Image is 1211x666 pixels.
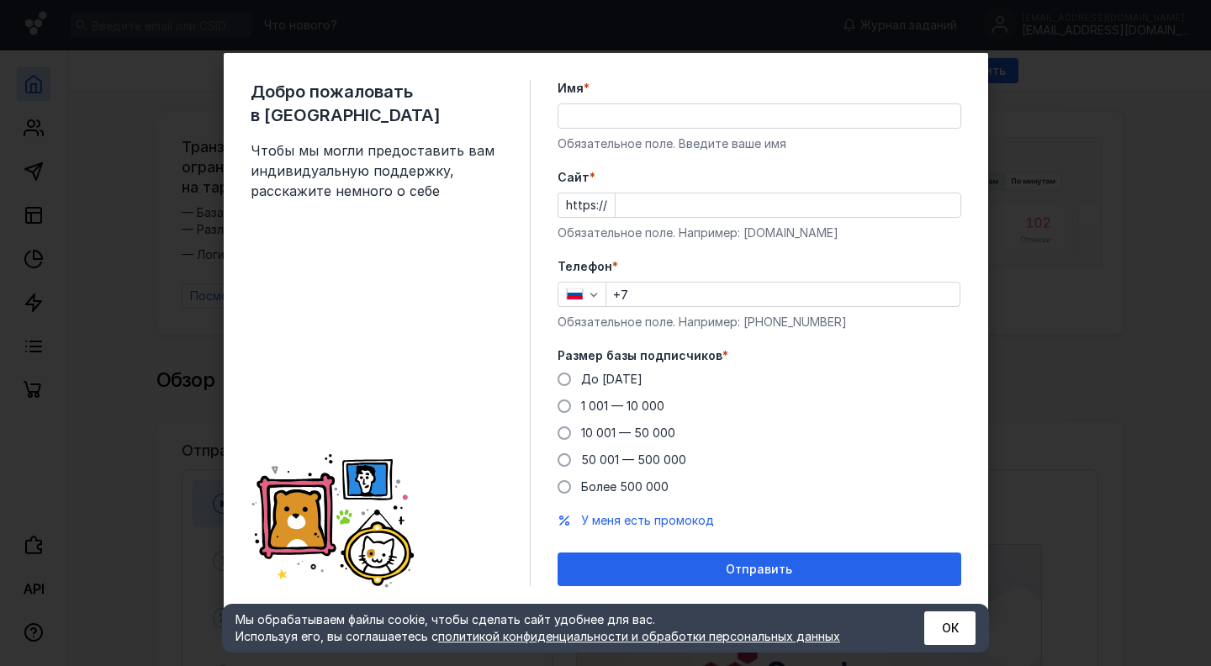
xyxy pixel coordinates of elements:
[235,611,883,645] div: Мы обрабатываем файлы cookie, чтобы сделать сайт удобнее для вас. Используя его, вы соглашаетесь c
[581,372,643,386] span: До [DATE]
[581,479,669,494] span: Более 500 000
[581,513,714,527] span: У меня есть промокод
[558,258,612,275] span: Телефон
[558,347,722,364] span: Размер базы подписчиков
[581,399,664,413] span: 1 001 — 10 000
[558,135,961,152] div: Обязательное поле. Введите ваше имя
[558,552,961,586] button: Отправить
[558,80,584,97] span: Имя
[924,611,976,645] button: ОК
[558,225,961,241] div: Обязательное поле. Например: [DOMAIN_NAME]
[251,80,503,127] span: Добро пожаловать в [GEOGRAPHIC_DATA]
[726,563,792,577] span: Отправить
[438,629,840,643] a: политикой конфиденциальности и обработки персональных данных
[581,512,714,529] button: У меня есть промокод
[581,452,686,467] span: 50 001 — 500 000
[251,140,503,201] span: Чтобы мы могли предоставить вам индивидуальную поддержку, расскажите немного о себе
[558,314,961,330] div: Обязательное поле. Например: [PHONE_NUMBER]
[558,169,590,186] span: Cайт
[581,425,675,440] span: 10 001 — 50 000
